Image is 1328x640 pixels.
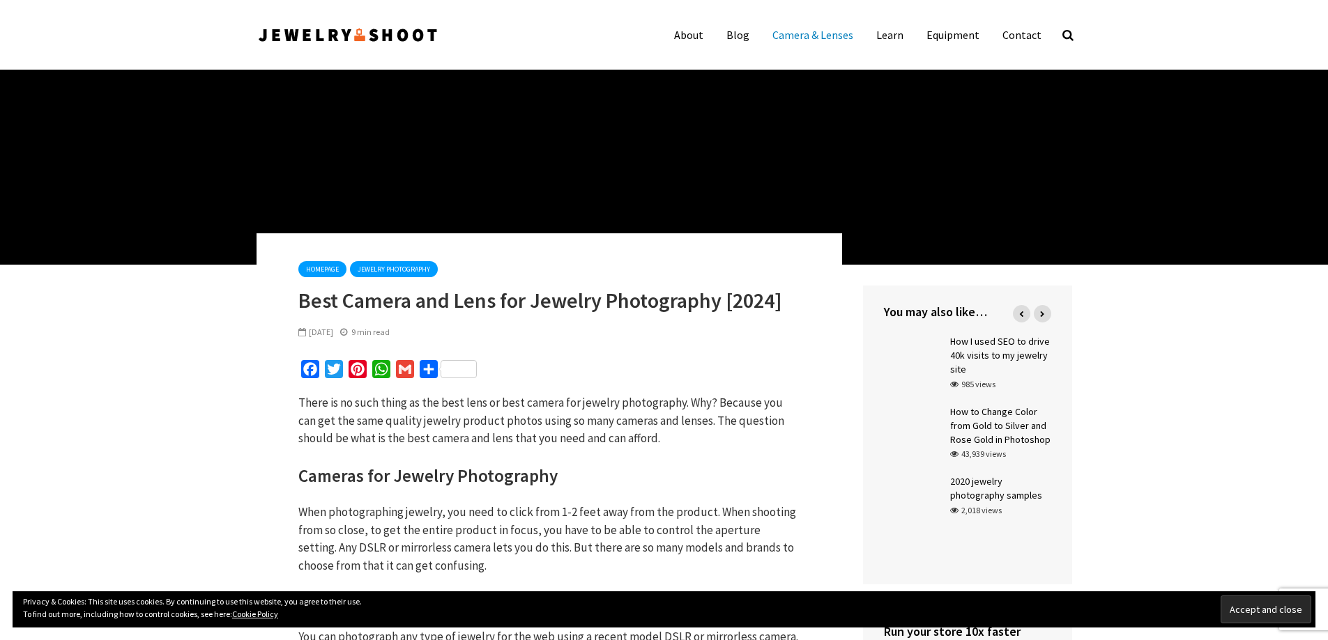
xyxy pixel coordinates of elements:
a: Equipment [916,21,990,49]
a: About [664,21,714,49]
img: Jewelry Photographer Bay Area - San Francisco | Nationwide via Mail [257,24,439,46]
a: How I used SEO to drive 40k visits to my jewelry site [950,335,1050,375]
a: Twitter [322,360,346,383]
a: WhatsApp [369,360,393,383]
a: How to Change Color from Gold to Silver and Rose Gold in Photoshop [950,405,1051,446]
a: Learn [866,21,914,49]
a: Jewelry Photography [350,261,438,277]
h4: You may also like… [884,303,1051,320]
p: There is no such thing as the best lens or best camera for jewelry photography. Why? Because you ... [298,394,800,448]
a: Facebook [298,360,322,383]
p: When photographing jewelry, you need to click from 1-2 feet away from the product. When shooting ... [298,504,800,575]
strong: Cameras for Jewelry Photography [298,465,558,487]
div: Privacy & Cookies: This site uses cookies. By continuing to use this website, you agree to their ... [13,591,1315,627]
h1: Best Camera and Lens for Jewelry Photography [2024] [298,288,800,313]
div: 43,939 views [950,448,1006,460]
a: homepage [298,261,346,277]
a: Share [417,360,480,383]
a: Gmail [393,360,417,383]
h4: Run your store 10x faster [884,623,1051,640]
div: 2,018 views [950,504,1002,517]
span: [DATE] [298,327,333,337]
div: 9 min read [340,326,390,338]
a: Pinterest [346,360,369,383]
input: Accept and close [1221,595,1311,623]
a: Contact [992,21,1052,49]
a: Camera & Lenses [762,21,864,49]
div: 985 views [950,378,995,391]
a: Cookie Policy [232,609,278,619]
a: Blog [716,21,760,49]
a: 2020 jewelry photography samples [950,475,1042,501]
